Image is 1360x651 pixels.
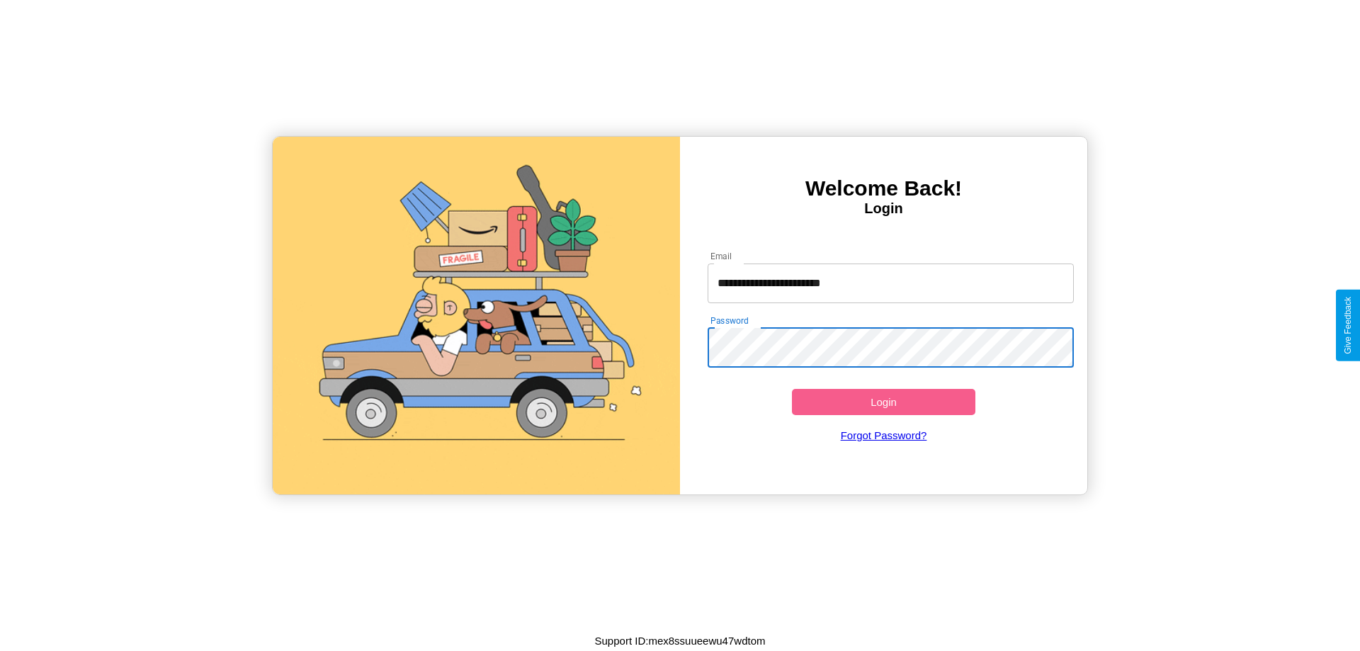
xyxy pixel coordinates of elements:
[701,415,1067,455] a: Forgot Password?
[273,137,680,494] img: gif
[710,315,748,327] label: Password
[680,176,1087,200] h3: Welcome Back!
[792,389,975,415] button: Login
[680,200,1087,217] h4: Login
[595,631,766,650] p: Support ID: mex8ssuueewu47wdtom
[710,250,732,262] label: Email
[1343,297,1353,354] div: Give Feedback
